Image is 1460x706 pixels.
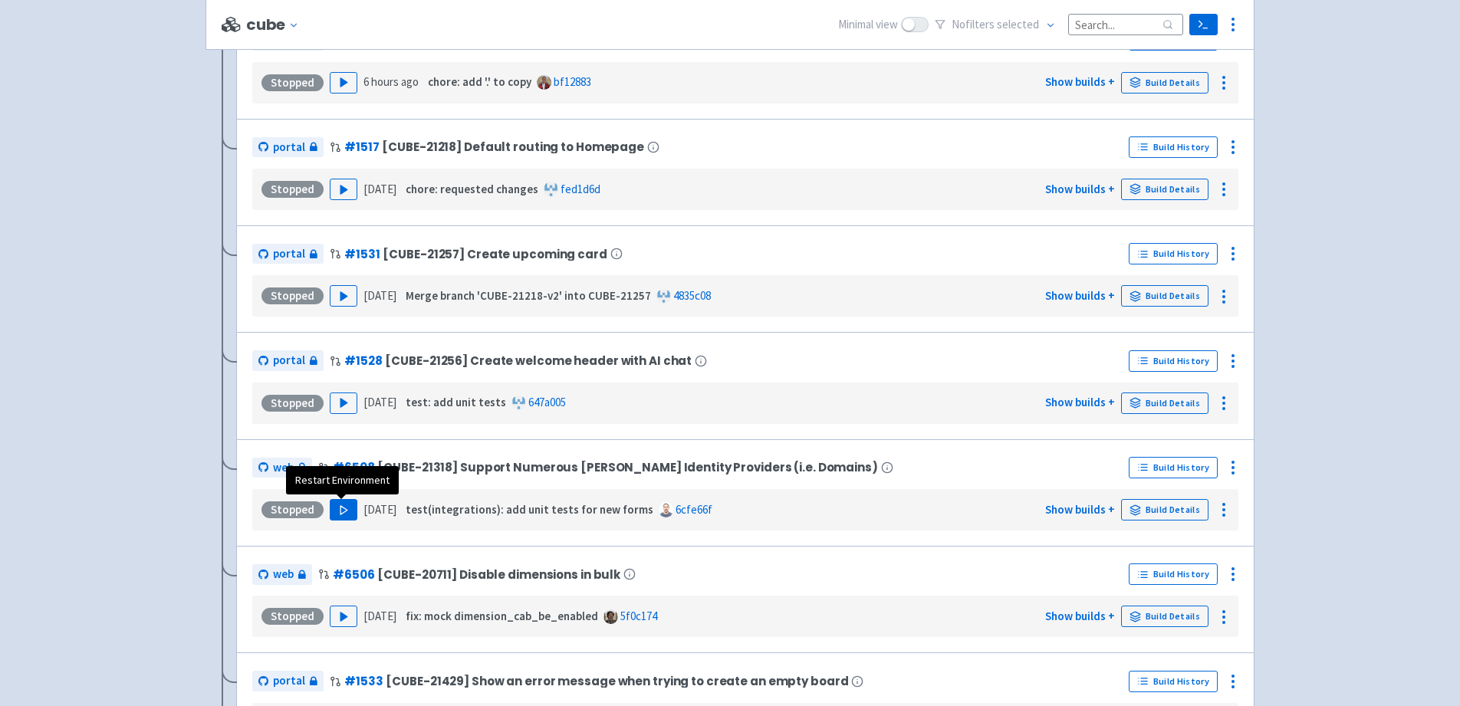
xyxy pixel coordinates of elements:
[261,74,324,91] div: Stopped
[273,672,305,690] span: portal
[344,246,380,262] a: #1531
[330,285,357,307] button: Play
[333,459,374,475] a: #6508
[252,244,324,264] a: portal
[333,566,374,583] a: #6506
[363,74,419,89] time: 6 hours ago
[554,74,591,89] a: bf12883
[252,564,312,585] a: web
[952,16,1039,34] span: No filter s
[673,288,711,303] a: 4835c08
[385,354,692,367] span: [CUBE-21256] Create welcome header with AI chat
[1121,285,1208,307] a: Build Details
[377,461,877,474] span: [CUBE-21318] Support Numerous [PERSON_NAME] Identity Providers (i.e. Domains)
[1045,502,1115,517] a: Show builds +
[1129,136,1218,158] a: Build History
[1045,182,1115,196] a: Show builds +
[261,395,324,412] div: Stopped
[1045,609,1115,623] a: Show builds +
[386,675,848,688] span: [CUBE-21429] Show an error message when trying to create an empty board
[261,287,324,304] div: Stopped
[406,182,538,196] strong: chore: requested changes
[528,395,566,409] a: 647a005
[273,459,294,477] span: web
[1121,499,1208,520] a: Build Details
[1045,74,1115,89] a: Show builds +
[1045,395,1115,409] a: Show builds +
[252,350,324,371] a: portal
[1189,14,1218,35] a: Terminal
[406,502,653,517] strong: test(integrations): add unit tests for new forms
[330,179,357,200] button: Play
[252,458,312,478] a: web
[344,673,383,689] a: #1533
[377,568,620,581] span: [CUBE-20711] Disable dimensions in bulk
[344,139,379,155] a: #1517
[1129,350,1218,372] a: Build History
[330,606,357,627] button: Play
[330,499,357,520] button: Play
[997,17,1039,31] span: selected
[1129,457,1218,478] a: Build History
[363,288,396,303] time: [DATE]
[1129,563,1218,585] a: Build History
[406,609,598,623] strong: fix: mock dimension_cab_be_enabled
[363,502,396,517] time: [DATE]
[261,501,324,518] div: Stopped
[363,182,396,196] time: [DATE]
[1129,671,1218,692] a: Build History
[273,139,305,156] span: portal
[330,72,357,94] button: Play
[344,353,382,369] a: #1528
[1121,392,1208,414] a: Build Details
[273,245,305,263] span: portal
[363,395,396,409] time: [DATE]
[428,74,531,89] strong: chore: add '.' to copy
[261,181,324,198] div: Stopped
[406,395,506,409] strong: test: add unit tests
[382,140,644,153] span: [CUBE-21218] Default routing to Homepage
[363,609,396,623] time: [DATE]
[330,392,357,414] button: Play
[1068,14,1183,34] input: Search...
[261,608,324,625] div: Stopped
[1121,72,1208,94] a: Build Details
[383,248,607,261] span: [CUBE-21257] Create upcoming card
[1129,243,1218,264] a: Build History
[1121,606,1208,627] a: Build Details
[838,16,898,34] span: Minimal view
[246,16,305,34] button: cube
[1121,179,1208,200] a: Build Details
[273,352,305,369] span: portal
[620,609,657,623] a: 5f0c174
[252,137,324,158] a: portal
[676,502,712,517] a: 6cfe66f
[252,671,324,691] a: portal
[1045,288,1115,303] a: Show builds +
[561,182,600,196] a: fed1d6d
[406,288,651,303] strong: Merge branch 'CUBE-21218-v2' into CUBE-21257
[273,566,294,583] span: web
